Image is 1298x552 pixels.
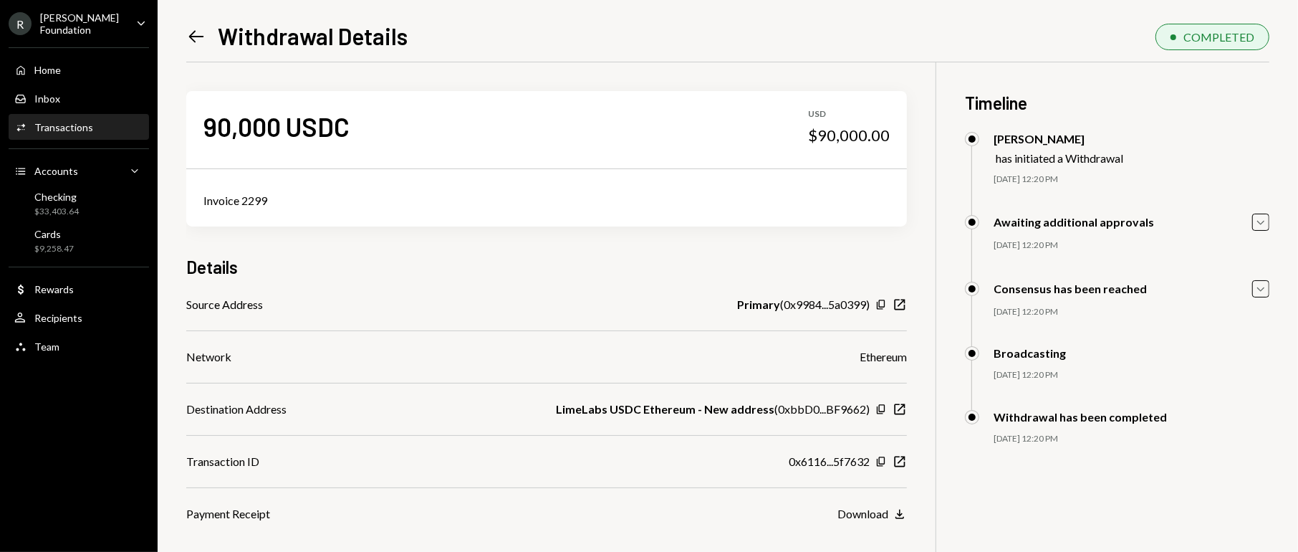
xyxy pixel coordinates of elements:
div: Team [34,341,59,353]
div: USD [808,108,890,120]
button: Download [837,507,907,523]
b: LimeLabs USDC Ethereum - New address [556,401,774,418]
div: Invoice 2299 [203,192,890,209]
a: Cards$9,258.47 [9,224,149,258]
div: Destination Address [186,401,287,418]
div: Accounts [34,165,78,177]
div: R [9,12,32,35]
b: Primary [737,296,780,313]
div: $33,403.64 [34,206,79,218]
a: Team [9,333,149,359]
div: Awaiting additional approvals [994,215,1154,229]
div: Home [34,64,61,76]
div: 90,000 USDC [203,110,350,143]
div: Source Address [186,296,263,313]
a: Checking$33,403.64 [9,186,149,221]
div: Transactions [34,121,93,133]
a: Home [9,57,149,82]
div: Download [837,507,888,520]
div: $90,000.00 [808,125,890,146]
div: [DATE] 12:20 PM [994,433,1269,445]
a: Recipients [9,305,149,330]
div: has initiated a Withdrawal [996,151,1123,165]
div: Rewards [34,283,74,295]
a: Inbox [9,85,149,111]
div: [PERSON_NAME] Foundation [40,11,125,36]
div: ( 0x9984...5a0399 ) [737,296,870,313]
div: Network [186,348,231,366]
h3: Timeline [965,91,1269,115]
div: Consensus has been reached [994,282,1147,295]
div: [DATE] 12:20 PM [994,369,1269,381]
div: [PERSON_NAME] [994,132,1123,146]
div: Checking [34,191,79,203]
div: Recipients [34,312,82,324]
div: Cards [34,228,74,240]
div: Withdrawal has been completed [994,410,1167,424]
div: Ethereum [860,348,907,366]
div: Transaction ID [186,453,259,470]
div: [DATE] 12:20 PM [994,239,1269,252]
div: ( 0xbbD0...BF9662 ) [556,401,870,418]
div: Payment Receipt [186,505,270,523]
div: Inbox [34,92,60,105]
div: Broadcasting [994,346,1066,360]
h3: Details [186,255,238,279]
div: $9,258.47 [34,243,74,255]
a: Rewards [9,276,149,302]
div: [DATE] 12:20 PM [994,173,1269,186]
a: Transactions [9,114,149,140]
a: Accounts [9,158,149,184]
h1: Withdrawal Details [218,22,408,50]
div: [DATE] 12:20 PM [994,306,1269,318]
div: 0x6116...5f7632 [789,453,870,470]
div: COMPLETED [1183,30,1254,44]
